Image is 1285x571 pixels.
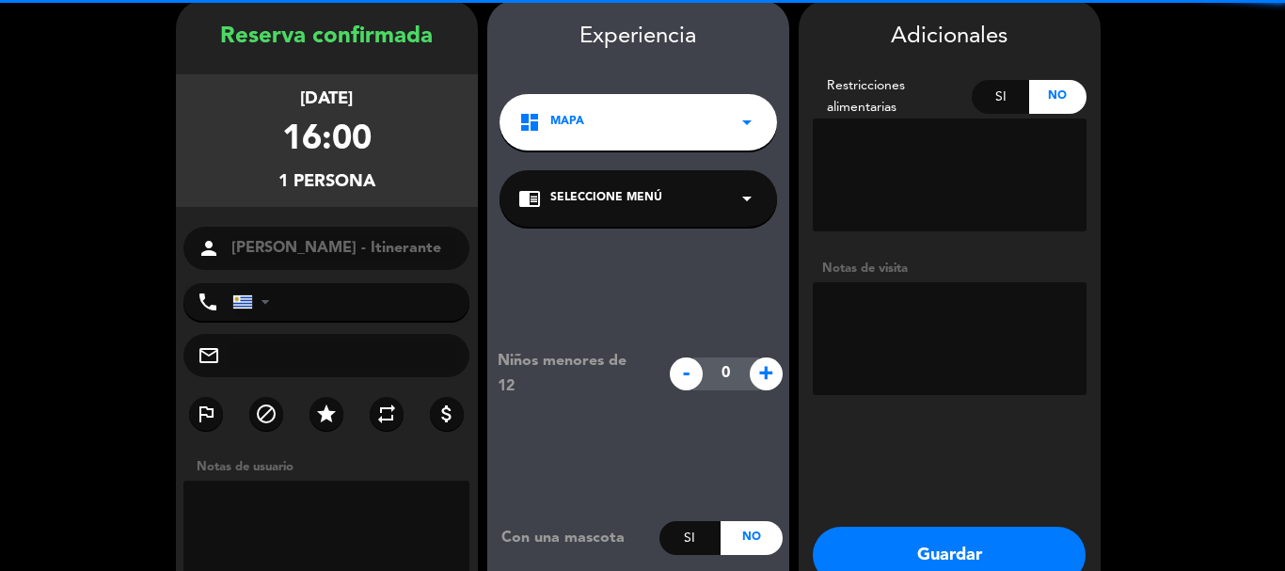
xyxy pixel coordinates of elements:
[736,111,758,134] i: arrow_drop_down
[487,19,789,56] div: Experiencia
[375,403,398,425] i: repeat
[721,521,782,555] div: No
[1029,80,1087,114] div: No
[282,113,372,168] div: 16:00
[550,113,584,132] span: Mapa
[813,259,1087,278] div: Notas de visita
[813,19,1087,56] div: Adicionales
[484,349,659,398] div: Niños menores de 12
[487,526,659,550] div: Con una mascota
[315,403,338,425] i: star
[197,291,219,313] i: phone
[176,19,478,56] div: Reserva confirmada
[972,80,1029,114] div: Si
[670,357,703,390] span: -
[736,187,758,210] i: arrow_drop_down
[518,187,541,210] i: chrome_reader_mode
[278,168,375,196] div: 1 persona
[518,111,541,134] i: dashboard
[198,237,220,260] i: person
[436,403,458,425] i: attach_money
[750,357,783,390] span: +
[550,189,662,208] span: Seleccione Menú
[195,403,217,425] i: outlined_flag
[187,457,478,477] div: Notas de usuario
[300,86,353,113] div: [DATE]
[813,75,973,119] div: Restricciones alimentarias
[255,403,278,425] i: block
[198,344,220,367] i: mail_outline
[233,284,277,320] div: Uruguay: +598
[659,521,721,555] div: Si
